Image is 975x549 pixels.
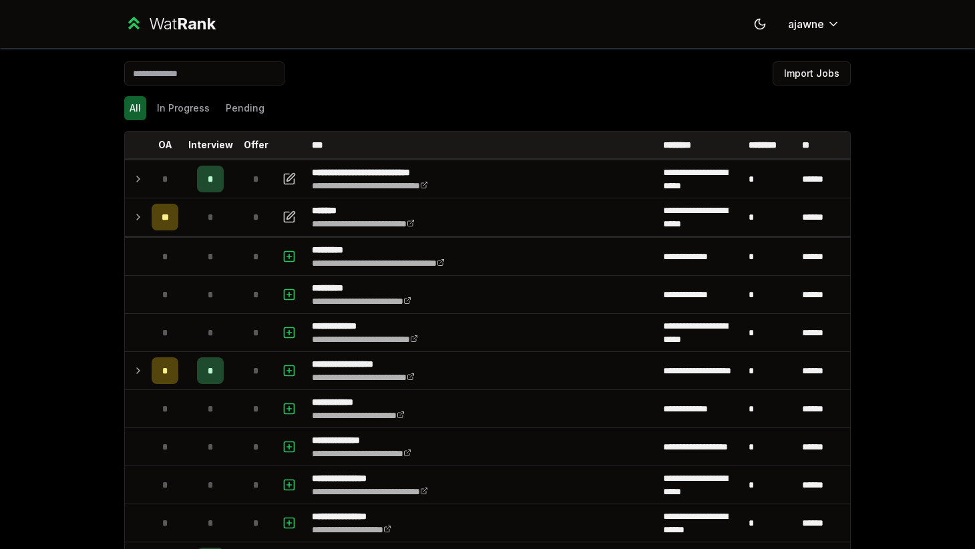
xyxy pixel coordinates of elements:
[177,14,216,33] span: Rank
[158,138,172,152] p: OA
[777,12,851,36] button: ajawne
[149,13,216,35] div: Wat
[220,96,270,120] button: Pending
[244,138,268,152] p: Offer
[773,61,851,85] button: Import Jobs
[152,96,215,120] button: In Progress
[124,13,216,35] a: WatRank
[788,16,824,32] span: ajawne
[188,138,233,152] p: Interview
[124,96,146,120] button: All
